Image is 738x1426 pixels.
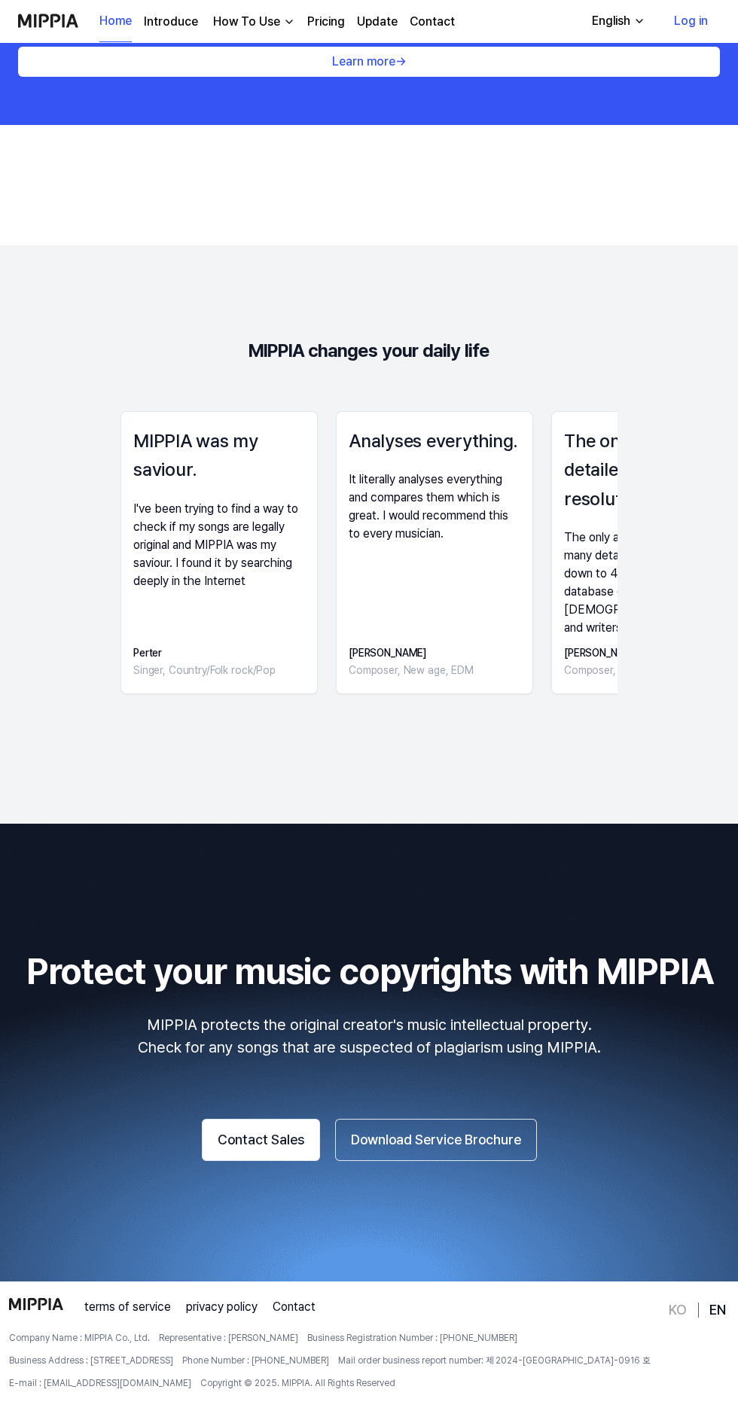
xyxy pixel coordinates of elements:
[338,1354,650,1367] span: Mail order business report number: 제 2024-[GEOGRAPHIC_DATA]-0916 호
[709,1301,726,1319] a: EN
[564,427,736,513] h3: The only app with detailed 4-bar resolution.
[307,1331,517,1345] span: Business Registration Number : [PHONE_NUMBER]
[18,1013,720,1059] p: MIPPIA protects the original creator's music intellectual property. Check for any songs that are ...
[273,1298,316,1316] a: Contact
[18,944,720,998] h2: Protect your music copyrights with MIPPIA
[564,662,642,678] div: Composer, Pop
[133,644,276,661] div: Perter
[410,13,455,31] a: Contact
[349,471,520,543] div: It literally analyses everything and compares them which is great. I would recommend this to ever...
[99,1,132,42] a: Home
[210,13,295,31] button: How To Use
[307,13,345,31] a: Pricing
[349,427,520,456] h3: Analyses everything.
[186,1298,258,1316] a: privacy policy
[202,1119,320,1161] button: Contact Sales
[144,13,198,31] a: Introduce
[9,1298,63,1310] img: logo
[589,12,633,30] div: English
[580,6,654,36] button: English
[564,529,736,637] div: The only app that gave me so many details with a resolution down to 4 bars per part. Your databas...
[210,13,283,31] div: How To Use
[335,1119,537,1161] button: Download Service Brochure
[564,644,642,661] div: [PERSON_NAME]
[182,1354,329,1367] span: Phone Number : [PHONE_NUMBER]
[159,1331,298,1345] span: Representative : [PERSON_NAME]
[84,1298,171,1316] a: terms of service
[9,1376,191,1390] span: E-mail : [EMAIL_ADDRESS][DOMAIN_NAME]
[357,13,398,31] a: Update
[9,1331,150,1345] span: Company Name : MIPPIA Co., Ltd.
[349,662,474,678] div: Composer, New age, EDM
[9,1354,173,1367] span: Business Address : [STREET_ADDRESS]
[18,47,720,77] button: Learn more→
[133,662,276,678] div: Singer, Country/Folk rock/Pop
[133,427,305,485] h3: MIPPIA was my saviour.
[133,500,305,590] div: I've been trying to find a way to check if my songs are legally original and MIPPIA was my saviou...
[283,16,295,28] img: down
[249,336,489,366] div: MIPPIA changes your daily life
[669,1301,687,1319] a: KO
[200,1376,395,1390] span: Copyright © 2025. MIPPIA. All Rights Reserved
[349,644,474,661] div: [PERSON_NAME]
